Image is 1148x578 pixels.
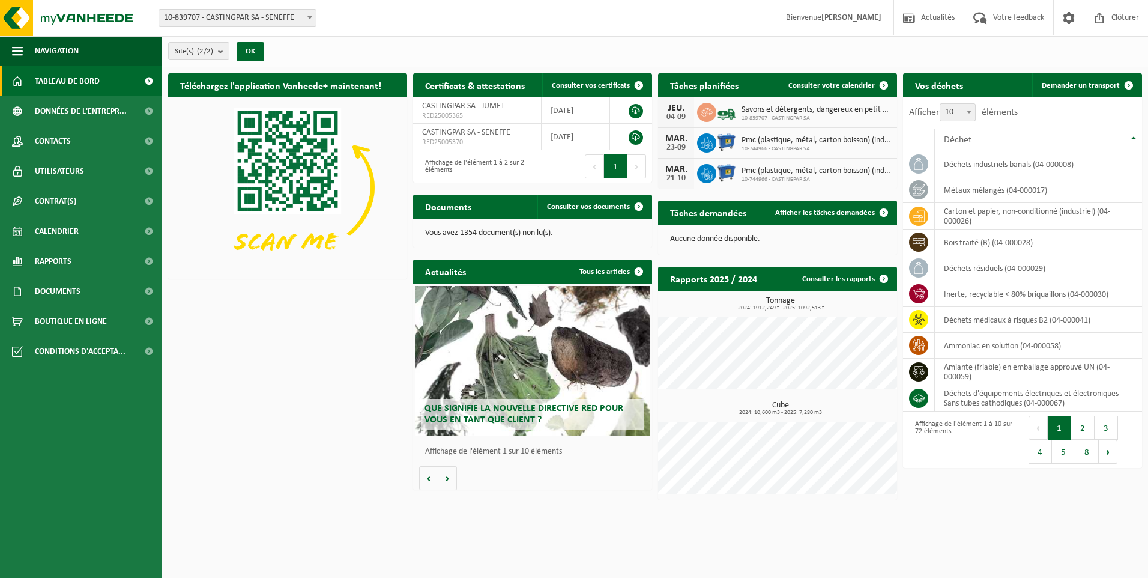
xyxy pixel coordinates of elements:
h2: Actualités [413,260,478,283]
count: (2/2) [197,47,213,55]
h2: Téléchargez l'application Vanheede+ maintenant! [168,73,393,97]
span: RED25005370 [422,138,532,147]
button: Previous [585,154,604,178]
button: Next [1099,440,1117,464]
span: 10 [940,103,976,121]
span: Tableau de bord [35,66,100,96]
td: déchets industriels banals (04-000008) [935,151,1142,177]
img: WB-0660-HPE-BE-01 [716,162,737,183]
label: Afficher éléments [909,108,1018,117]
button: Vorige [419,466,438,490]
span: Pmc (plastique, métal, carton boisson) (industriel) [742,136,891,145]
div: MAR. [664,165,688,174]
span: 10 [940,104,975,121]
span: 10-839707 - CASTINGPAR SA - SENEFFE [159,10,316,26]
span: Contacts [35,126,71,156]
div: Affichage de l'élément 1 à 2 sur 2 éléments [419,153,527,180]
span: Utilisateurs [35,156,84,186]
button: OK [237,42,264,61]
td: déchets d'équipements électriques et électroniques - Sans tubes cathodiques (04-000067) [935,385,1142,412]
span: Contrat(s) [35,186,76,216]
p: Affichage de l'élément 1 sur 10 éléments [425,448,646,456]
span: 10-839707 - CASTINGPAR SA - SENEFFE [159,9,316,27]
td: [DATE] [542,124,610,150]
td: déchets résiduels (04-000029) [935,255,1142,281]
button: Previous [1029,416,1048,440]
td: inerte, recyclable < 80% briquaillons (04-000030) [935,281,1142,307]
h2: Rapports 2025 / 2024 [658,267,769,290]
button: Next [627,154,646,178]
span: Rapports [35,246,71,276]
span: Navigation [35,36,79,66]
h2: Tâches planifiées [658,73,751,97]
button: 3 [1095,416,1118,440]
button: 4 [1029,440,1052,464]
h3: Cube [664,401,897,416]
div: 21-10 [664,174,688,183]
button: 1 [1048,416,1071,440]
h2: Vos déchets [903,73,975,97]
td: Ammoniac en solution (04-000058) [935,333,1142,359]
span: Calendrier [35,216,79,246]
a: Demander un transport [1032,73,1141,97]
span: Site(s) [175,43,213,61]
h2: Documents [413,195,483,218]
div: Affichage de l'élément 1 à 10 sur 72 éléments [909,415,1017,465]
span: Consulter vos certificats [552,82,630,90]
button: 8 [1075,440,1099,464]
p: Aucune donnée disponible. [670,235,885,243]
span: 10-744966 - CASTINGPAR SA [742,176,891,183]
span: Boutique en ligne [35,306,107,336]
a: Consulter vos documents [537,195,651,219]
span: CASTINGPAR SA - SENEFFE [422,128,510,137]
img: BL-LQ-LV [716,101,737,121]
span: 2024: 1912,249 t - 2025: 1092,513 t [664,305,897,311]
span: Afficher les tâches demandées [775,209,875,217]
span: CASTINGPAR SA - JUMET [422,102,505,111]
a: Afficher les tâches demandées [766,201,896,225]
a: Que signifie la nouvelle directive RED pour vous en tant que client ? [415,286,650,436]
td: [DATE] [542,97,610,124]
button: 5 [1052,440,1075,464]
button: 2 [1071,416,1095,440]
div: 23-09 [664,144,688,152]
a: Tous les articles [570,260,651,284]
td: déchets médicaux à risques B2 (04-000041) [935,307,1142,333]
span: 10-839707 - CASTINGPAR SA [742,115,891,122]
span: Que signifie la nouvelle directive RED pour vous en tant que client ? [424,404,623,425]
strong: [PERSON_NAME] [821,13,881,22]
span: Consulter vos documents [547,203,630,211]
span: Déchet [944,135,971,145]
h2: Tâches demandées [658,201,758,224]
td: bois traité (B) (04-000028) [935,230,1142,255]
td: métaux mélangés (04-000017) [935,177,1142,203]
button: 1 [604,154,627,178]
button: Site(s)(2/2) [168,42,229,60]
td: amiante (friable) en emballage approuvé UN (04-000059) [935,359,1142,385]
span: Conditions d'accepta... [35,336,125,367]
span: 2024: 10,600 m3 - 2025: 7,280 m3 [664,410,897,416]
span: Données de l'entrepr... [35,96,127,126]
a: Consulter votre calendrier [779,73,896,97]
h2: Certificats & attestations [413,73,537,97]
img: Download de VHEPlus App [168,97,407,277]
p: Vous avez 1354 document(s) non lu(s). [425,229,640,237]
span: Documents [35,276,80,306]
h3: Tonnage [664,297,897,311]
a: Consulter vos certificats [542,73,651,97]
div: MAR. [664,134,688,144]
button: Volgende [438,466,457,490]
span: RED25005365 [422,111,532,121]
span: Consulter votre calendrier [788,82,875,90]
span: Savons et détergents, dangereux en petit emballage [742,105,891,115]
span: Demander un transport [1042,82,1120,90]
img: WB-0660-HPE-BE-01 [716,132,737,152]
td: carton et papier, non-conditionné (industriel) (04-000026) [935,203,1142,230]
span: 10-744966 - CASTINGPAR SA [742,145,891,153]
div: JEU. [664,103,688,113]
span: Pmc (plastique, métal, carton boisson) (industriel) [742,166,891,176]
a: Consulter les rapports [793,267,896,291]
div: 04-09 [664,113,688,121]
